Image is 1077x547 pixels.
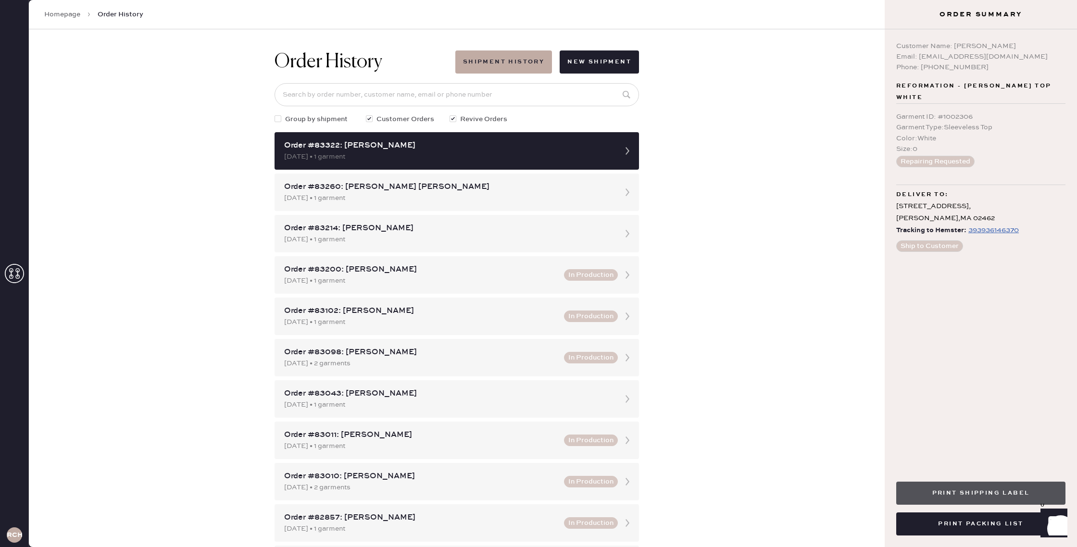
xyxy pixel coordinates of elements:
[284,275,558,286] div: [DATE] • 1 garment
[284,471,558,482] div: Order #83010: [PERSON_NAME]
[896,133,1065,144] div: Color : White
[44,10,80,19] a: Homepage
[896,122,1065,133] div: Garment Type : Sleeveless Top
[896,112,1065,122] div: Garment ID : # 1002306
[896,240,963,252] button: Ship to Customer
[564,352,618,363] button: In Production
[968,224,1019,236] div: https://www.fedex.com/apps/fedextrack/?tracknumbers=393936146370&cntry_code=US
[896,41,1065,51] div: Customer Name: [PERSON_NAME]
[376,114,434,124] span: Customer Orders
[896,156,975,167] button: Repairing Requested
[284,441,558,451] div: [DATE] • 1 garment
[896,224,966,236] span: Tracking to Hemster:
[896,144,1065,154] div: Size : 0
[564,311,618,322] button: In Production
[284,523,558,534] div: [DATE] • 1 garment
[7,532,22,538] h3: RCHA
[284,264,558,275] div: Order #83200: [PERSON_NAME]
[896,482,1065,505] button: Print Shipping Label
[896,488,1065,497] a: Print Shipping Label
[564,269,618,281] button: In Production
[564,517,618,529] button: In Production
[896,80,1065,103] span: Reformation - [PERSON_NAME] Top White
[896,189,948,200] span: Deliver to:
[284,512,558,523] div: Order #82857: [PERSON_NAME]
[284,181,612,193] div: Order #83260: [PERSON_NAME] [PERSON_NAME]
[284,140,612,151] div: Order #83322: [PERSON_NAME]
[284,482,558,493] div: [DATE] • 2 garments
[284,223,612,234] div: Order #83214: [PERSON_NAME]
[896,200,1065,224] div: [STREET_ADDRESS], [PERSON_NAME] , MA 02462
[560,50,639,74] button: New Shipment
[896,512,1065,535] button: Print Packing List
[284,358,558,369] div: [DATE] • 2 garments
[275,83,639,106] input: Search by order number, customer name, email or phone number
[896,51,1065,62] div: Email: [EMAIL_ADDRESS][DOMAIN_NAME]
[896,62,1065,73] div: Phone: [PHONE_NUMBER]
[885,10,1077,19] h3: Order Summary
[284,193,612,203] div: [DATE] • 1 garment
[284,399,612,410] div: [DATE] • 1 garment
[98,10,143,19] span: Order History
[284,347,558,358] div: Order #83098: [PERSON_NAME]
[564,476,618,487] button: In Production
[460,114,507,124] span: Revive Orders
[284,429,558,441] div: Order #83011: [PERSON_NAME]
[285,114,348,124] span: Group by shipment
[564,435,618,446] button: In Production
[966,224,1019,236] a: 393936146370
[284,234,612,245] div: [DATE] • 1 garment
[455,50,552,74] button: Shipment History
[284,388,612,399] div: Order #83043: [PERSON_NAME]
[275,50,382,74] h1: Order History
[284,305,558,317] div: Order #83102: [PERSON_NAME]
[1031,504,1073,545] iframe: Front Chat
[284,317,558,327] div: [DATE] • 1 garment
[284,151,612,162] div: [DATE] • 1 garment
